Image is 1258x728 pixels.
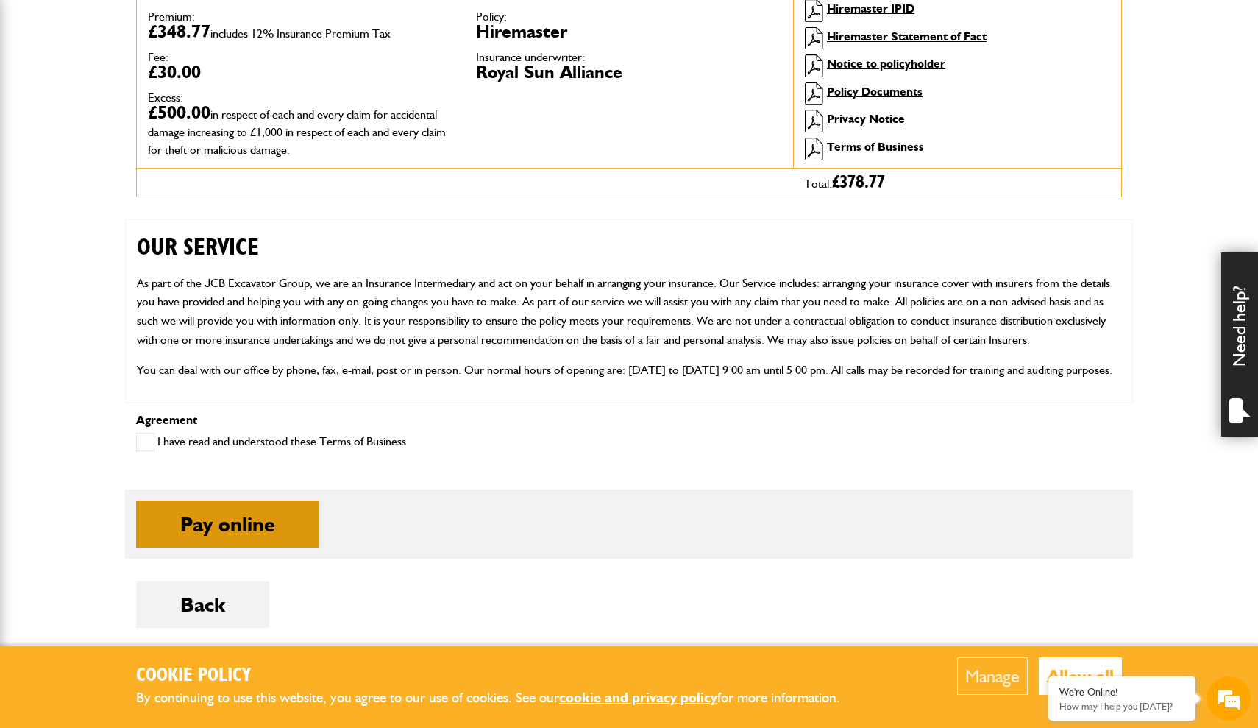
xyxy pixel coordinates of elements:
[559,689,717,706] a: cookie and privacy policy
[148,52,454,63] dt: Fee:
[241,7,277,43] div: Minimize live chat window
[827,1,914,15] a: Hiremaster IPID
[137,211,1121,261] h2: OUR SERVICE
[25,82,62,102] img: d_20077148190_company_1631870298795_20077148190
[957,657,1028,695] button: Manage
[1039,657,1122,695] button: Allow all
[148,23,454,40] dd: £348.77
[200,453,267,473] em: Start Chat
[136,501,319,548] button: Pay online
[19,180,269,212] input: Enter your email address
[19,223,269,255] input: Enter your phone number
[19,266,269,441] textarea: Type your message and hit 'Enter'
[137,274,1121,349] p: As part of the JCB Excavator Group, we are an Insurance Intermediary and act on your behalf in ar...
[827,29,987,43] a: Hiremaster Statement of Fact
[476,23,782,40] dd: Hiremaster
[476,63,782,81] dd: Royal Sun Alliance
[1059,686,1184,699] div: We're Online!
[137,392,1121,442] h2: CUSTOMER PROTECTION INFORMATION
[827,85,923,99] a: Policy Documents
[148,107,446,157] span: in respect of each and every claim for accidental damage increasing to £1,000 in respect of each ...
[136,581,269,628] button: Back
[476,52,782,63] dt: Insurance underwriter:
[210,26,391,40] span: includes 12% Insurance Premium Tax
[827,140,924,154] a: Terms of Business
[827,57,945,71] a: Notice to policyholder
[136,665,864,688] h2: Cookie Policy
[136,433,406,451] label: I have read and understood these Terms of Business
[827,112,905,126] a: Privacy Notice
[793,169,1121,197] div: Total:
[148,104,454,157] dd: £500.00
[137,361,1121,380] p: You can deal with our office by phone, fax, e-mail, post or in person. Our normal hours of openin...
[148,92,454,104] dt: Excess:
[1059,701,1184,712] p: How may I help you today?
[832,174,885,191] span: £
[77,82,247,102] div: Chat with us now
[148,63,454,81] dd: £30.00
[476,11,782,23] dt: Policy:
[1221,252,1258,437] div: Need help?
[136,687,864,710] p: By continuing to use this website, you agree to our use of cookies. See our for more information.
[840,174,885,191] span: 378.77
[136,414,1122,426] p: Agreement
[19,136,269,169] input: Enter your last name
[148,11,454,23] dt: Premium:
